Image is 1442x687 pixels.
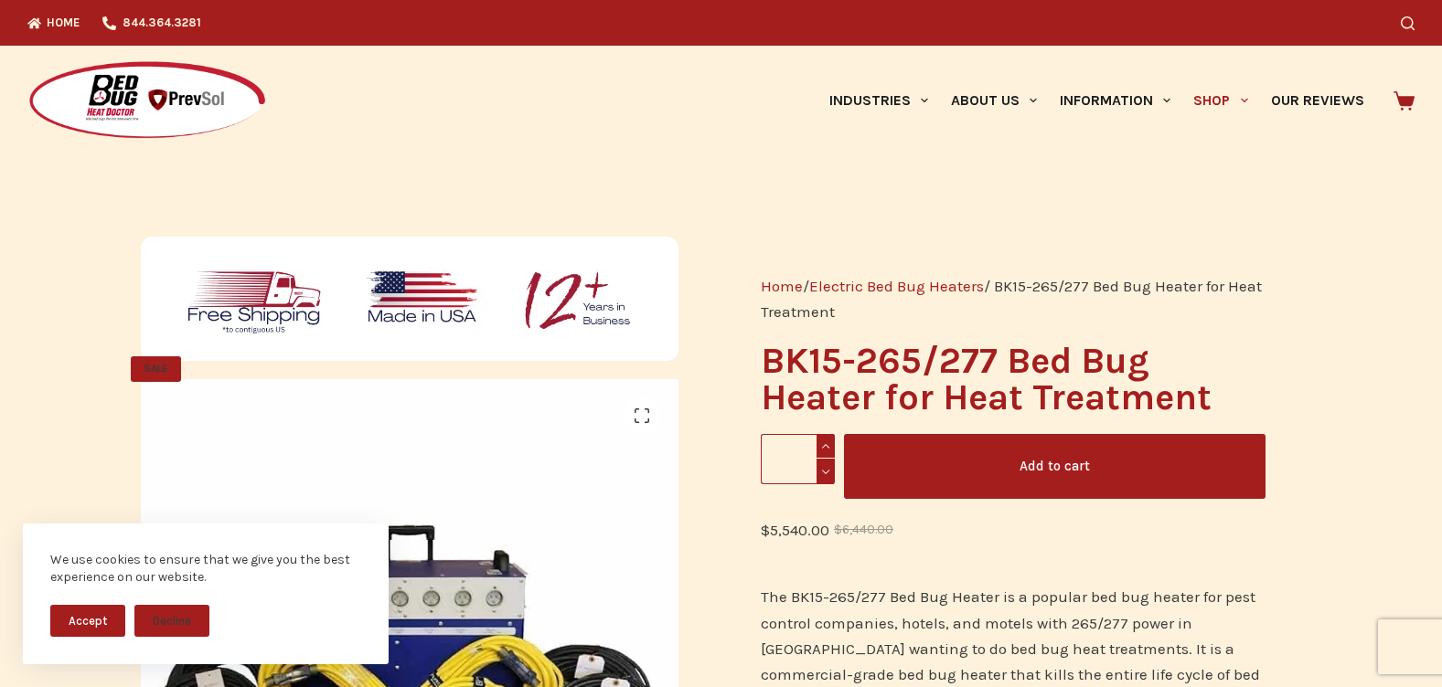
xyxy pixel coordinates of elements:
[761,521,829,539] bdi: 5,540.00
[761,277,803,295] a: Home
[1401,16,1415,30] button: Search
[1182,46,1259,155] a: Shop
[844,434,1266,499] button: Add to cart
[809,277,984,295] a: Electric Bed Bug Heaters
[27,60,267,142] img: Prevsol/Bed Bug Heat Doctor
[761,343,1265,416] h1: BK15-265/277 Bed Bug Heater for Heat Treatment
[131,356,181,382] span: SALE
[1259,46,1375,155] a: Our Reviews
[134,605,209,637] button: Decline
[834,523,842,536] span: $
[761,273,1265,324] nav: Breadcrumb
[761,521,770,539] span: $
[50,551,361,587] div: We use cookies to ensure that we give you the best experience on our website.
[817,46,939,155] a: Industries
[834,523,893,536] bdi: 6,440.00
[939,46,1048,155] a: About Us
[678,637,1217,655] a: Comparable to the VersaPro, the BK15-265/277 bed bug heater consistently provides 140 degrees of ...
[624,397,660,434] a: View full-screen image gallery
[817,46,1375,155] nav: Primary
[761,434,835,484] input: Product quantity
[1049,46,1182,155] a: Information
[50,605,125,637] button: Accept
